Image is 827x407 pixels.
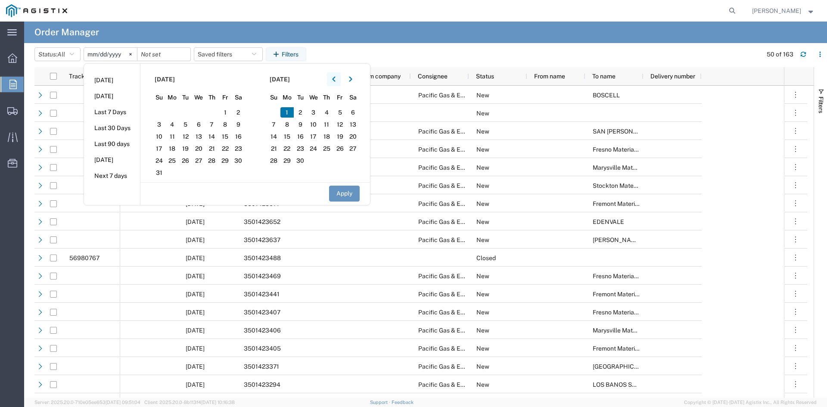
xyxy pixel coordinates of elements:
[476,73,494,80] span: Status
[320,119,333,130] span: 11
[392,400,413,405] a: Feedback
[418,327,506,334] span: Pacific Gas & Electric Company
[244,273,281,280] span: 3501423469
[218,107,232,118] span: 1
[280,155,294,166] span: 29
[280,107,294,118] span: 1
[346,131,360,142] span: 20
[84,104,140,120] li: Last 7 Days
[34,22,99,43] h4: Order Manager
[152,168,166,178] span: 31
[294,119,307,130] span: 9
[346,143,360,154] span: 27
[329,186,360,202] button: Apply
[307,143,320,154] span: 24
[294,155,307,166] span: 30
[593,327,676,334] span: Marysville Materials Receiving
[476,218,489,225] span: New
[186,309,205,316] span: 09/29/2025
[650,73,695,80] span: Delivery number
[593,363,654,370] span: OAKLAND
[418,73,448,80] span: Consignee
[752,6,801,16] span: Greg Gonzales
[593,200,672,207] span: Fremont Materials Receiving
[593,291,672,298] span: Fremont Materials Receiving
[476,309,489,316] span: New
[244,363,279,370] span: 3501423371
[84,136,140,152] li: Last 90 days
[186,345,205,352] span: 09/29/2025
[476,164,489,171] span: New
[186,381,205,388] span: 09/29/2025
[593,273,667,280] span: Fresno Materials Receiving
[307,131,320,142] span: 17
[232,131,245,142] span: 16
[218,131,232,142] span: 15
[476,345,489,352] span: New
[179,143,192,154] span: 19
[69,255,99,261] span: 56980767
[476,381,489,388] span: New
[418,128,506,135] span: Pacific Gas & Electric Company
[244,236,280,243] span: 3501423637
[152,93,166,102] span: Su
[152,131,166,142] span: 10
[593,236,650,243] span: HARRISON ST
[280,143,294,154] span: 22
[476,200,489,207] span: New
[205,119,219,130] span: 7
[267,93,281,102] span: Su
[166,93,179,102] span: Mo
[752,6,815,16] button: [PERSON_NAME]
[84,152,140,168] li: [DATE]
[201,400,235,405] span: [DATE] 10:16:38
[152,155,166,166] span: 24
[166,131,179,142] span: 11
[476,110,489,117] span: New
[84,72,140,88] li: [DATE]
[166,119,179,130] span: 4
[684,399,817,406] span: Copyright © [DATE]-[DATE] Agistix Inc., All Rights Reserved
[418,309,506,316] span: Pacific Gas & Electric Company
[267,155,281,166] span: 28
[137,48,190,61] input: Not set
[294,131,307,142] span: 16
[370,400,392,405] a: Support
[418,273,506,280] span: Pacific Gas & Electric Company
[192,131,205,142] span: 13
[186,236,205,243] span: 09/30/2025
[476,255,496,261] span: Closed
[307,107,320,118] span: 3
[418,146,506,153] span: Pacific Gas & Electric Company
[194,47,263,61] button: Saved filters
[205,155,219,166] span: 28
[418,218,506,225] span: Pacific Gas & Electric Company
[593,218,624,225] span: EDENVALE
[267,119,281,130] span: 7
[84,48,137,61] input: Not set
[69,73,104,80] span: Tracking No.
[333,107,347,118] span: 5
[418,236,506,243] span: Pacific Gas & Electric Company
[476,273,489,280] span: New
[34,400,140,405] span: Server: 2025.20.0-710e05ee653
[320,131,333,142] span: 18
[84,120,140,136] li: Last 30 Days
[244,327,281,334] span: 3501423406
[418,92,506,99] span: Pacific Gas & Electric Company
[294,143,307,154] span: 23
[84,88,140,104] li: [DATE]
[476,182,489,189] span: New
[593,182,645,189] span: Stockton Materials
[476,363,489,370] span: New
[476,128,489,135] span: New
[418,345,506,352] span: Pacific Gas & Electric Company
[418,200,506,207] span: Pacific Gas & Electric Company
[270,75,290,84] span: [DATE]
[320,143,333,154] span: 25
[192,143,205,154] span: 20
[232,93,245,102] span: Sa
[106,400,140,405] span: [DATE] 09:51:04
[166,143,179,154] span: 18
[192,93,205,102] span: We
